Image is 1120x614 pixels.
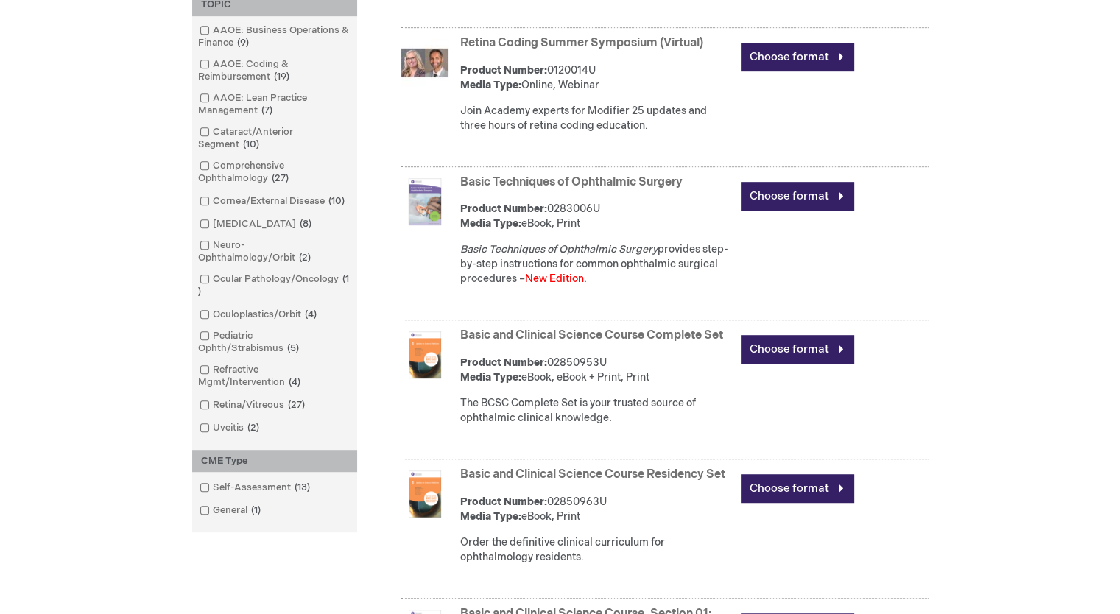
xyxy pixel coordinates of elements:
img: Basic and Clinical Science Course Complete Set [401,331,448,378]
strong: Media Type: [460,79,521,91]
a: Choose format [741,474,854,503]
span: 10 [239,138,263,150]
a: AAOE: Lean Practice Management7 [196,91,353,118]
div: 02850953U eBook, eBook + Print, Print [460,356,733,385]
div: 0120014U Online, Webinar [460,63,733,93]
strong: Media Type: [460,510,521,523]
span: 8 [296,218,315,230]
span: 27 [284,399,309,411]
a: Retina Coding Summer Symposium (Virtual) [460,36,703,50]
div: 0283006U eBook, Print [460,202,733,231]
font: New Edition [525,272,584,285]
strong: Product Number: [460,202,547,215]
strong: Product Number: [460,356,547,369]
a: Comprehensive Ophthalmology27 [196,159,353,186]
a: General1 [196,504,267,518]
a: Retina/Vitreous27 [196,398,311,412]
span: 9 [233,37,253,49]
em: Basic Techniques of Ophthalmic Surgery [460,243,658,255]
span: 2 [295,252,314,264]
strong: Media Type: [460,371,521,384]
img: Basic Techniques of Ophthalmic Surgery [401,178,448,225]
a: Basic and Clinical Science Course Residency Set [460,467,725,481]
a: Choose format [741,182,854,211]
span: 4 [285,376,304,388]
a: Uveitis2 [196,421,265,435]
a: Cornea/External Disease10 [196,194,351,208]
a: Refractive Mgmt/Intervention4 [196,363,353,389]
span: 7 [258,105,276,116]
img: Basic and Clinical Science Course Residency Set [401,470,448,518]
a: Basic and Clinical Science Course Complete Set [460,328,723,342]
span: 1 [247,504,264,516]
span: 5 [283,342,303,354]
span: 19 [270,71,293,82]
div: CME Type [192,450,357,473]
a: Self-Assessment13 [196,481,316,495]
span: 2 [244,422,263,434]
strong: Product Number: [460,495,547,508]
a: Choose format [741,335,854,364]
a: Choose format [741,43,854,71]
a: Oculoplastics/Orbit4 [196,308,323,322]
a: AAOE: Coding & Reimbursement19 [196,57,353,84]
span: 4 [301,308,320,320]
div: Order the definitive clinical curriculum for ophthalmology residents. [460,535,733,565]
a: Neuro-Ophthalmology/Orbit2 [196,239,353,265]
a: Pediatric Ophth/Strabismus5 [196,329,353,356]
a: Cataract/Anterior Segment10 [196,125,353,152]
div: The BCSC Complete Set is your trusted source of ophthalmic clinical knowledge. [460,396,733,426]
a: AAOE: Business Operations & Finance9 [196,24,353,50]
div: Join Academy experts for Modifier 25 updates and three hours of retina coding education. [460,104,733,133]
a: [MEDICAL_DATA]8 [196,217,317,231]
span: 13 [291,481,314,493]
div: provides step-by-step instructions for common ophthalmic surgical procedures – . [460,242,733,286]
span: 10 [325,195,348,207]
div: 02850963U eBook, Print [460,495,733,524]
strong: Product Number: [460,64,547,77]
img: Retina Coding Summer Symposium (Virtual) [401,39,448,86]
strong: Media Type: [460,217,521,230]
span: 1 [198,273,349,297]
a: Basic Techniques of Ophthalmic Surgery [460,175,683,189]
a: Ocular Pathology/Oncology1 [196,272,353,299]
span: 27 [268,172,292,184]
